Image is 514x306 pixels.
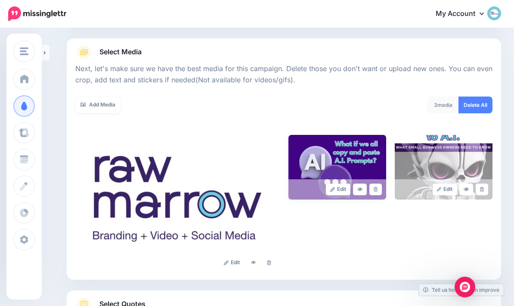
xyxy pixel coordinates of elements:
a: My Account [427,3,501,25]
a: Tell us how we can improve [419,284,504,296]
a: Edit [433,184,457,195]
span: Select Media [99,46,142,58]
img: Missinglettr [8,6,66,21]
p: Next, let's make sure we have the best media for this campaign. Delete those you don't want or up... [75,63,492,86]
img: 36c47ba673329dbbeebe92bccf8864b0_large.jpg [75,135,280,273]
a: Edit [326,184,350,195]
div: Select Media [75,59,492,273]
img: 03a6a2a653fa428a6750813323ba5f64_large.jpg [395,135,492,200]
a: Add Media [75,97,121,113]
a: Edit [220,257,244,269]
img: menu.png [20,47,28,55]
span: 3 [434,102,437,108]
img: ba5defdc095e47505c452cfe83c77d20_large.jpg [288,135,386,200]
div: media [427,97,459,113]
a: Select Media [75,45,492,59]
div: Open Intercom Messenger [455,277,475,297]
a: Delete All [458,97,492,113]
